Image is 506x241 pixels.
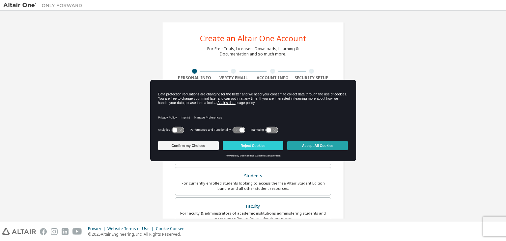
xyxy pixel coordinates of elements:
[88,231,190,237] p: © 2025 Altair Engineering, Inc. All Rights Reserved.
[214,75,253,81] div: Verify Email
[3,2,86,9] img: Altair One
[88,226,107,231] div: Privacy
[51,228,58,235] img: instagram.svg
[207,46,299,57] div: For Free Trials, Licenses, Downloads, Learning & Documentation and so much more.
[292,75,331,81] div: Security Setup
[200,34,306,42] div: Create an Altair One Account
[62,228,69,235] img: linkedin.svg
[253,75,292,81] div: Account Info
[107,226,156,231] div: Website Terms of Use
[72,228,82,235] img: youtube.svg
[179,211,327,221] div: For faculty & administrators of academic institutions administering students and accessing softwa...
[40,228,47,235] img: facebook.svg
[179,171,327,181] div: Students
[179,202,327,211] div: Faculty
[179,181,327,191] div: For currently enrolled students looking to access the free Altair Student Edition bundle and all ...
[175,75,214,81] div: Personal Info
[156,226,190,231] div: Cookie Consent
[2,228,36,235] img: altair_logo.svg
